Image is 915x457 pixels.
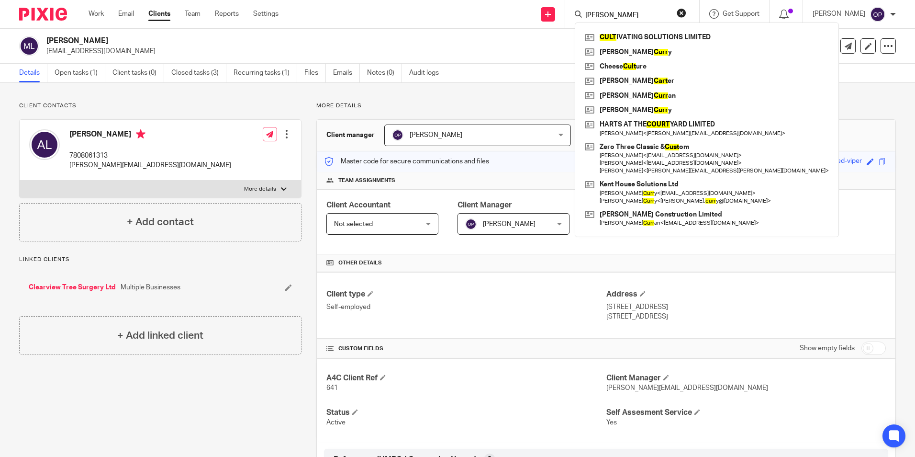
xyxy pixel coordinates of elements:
[606,385,768,391] span: [PERSON_NAME][EMAIL_ADDRESS][DOMAIN_NAME]
[127,215,194,229] h4: + Add contact
[89,9,104,19] a: Work
[813,9,865,19] p: [PERSON_NAME]
[69,160,231,170] p: [PERSON_NAME][EMAIL_ADDRESS][DOMAIN_NAME]
[326,408,606,418] h4: Status
[326,419,346,426] span: Active
[46,36,622,46] h2: [PERSON_NAME]
[69,129,231,141] h4: [PERSON_NAME]
[326,201,391,209] span: Client Accountant
[253,9,279,19] a: Settings
[148,9,170,19] a: Clients
[136,129,145,139] i: Primary
[316,102,896,110] p: More details
[324,157,489,166] p: Master code for secure communications and files
[457,201,512,209] span: Client Manager
[112,64,164,82] a: Client tasks (0)
[19,8,67,21] img: Pixie
[410,132,462,138] span: [PERSON_NAME]
[118,9,134,19] a: Email
[338,259,382,267] span: Other details
[326,302,606,312] p: Self-employed
[69,151,231,160] p: 7808061313
[244,185,276,193] p: More details
[606,289,886,299] h4: Address
[800,343,855,353] label: Show empty fields
[215,9,239,19] a: Reports
[677,8,686,18] button: Clear
[171,64,226,82] a: Closed tasks (3)
[29,129,60,160] img: svg%3E
[19,64,47,82] a: Details
[19,102,301,110] p: Client contacts
[584,11,670,20] input: Search
[870,7,885,22] img: svg%3E
[392,129,403,141] img: svg%3E
[483,221,536,228] span: [PERSON_NAME]
[19,36,39,56] img: svg%3E
[121,283,180,292] span: Multiple Businesses
[326,345,606,353] h4: CUSTOM FIELDS
[326,385,338,391] span: 641
[606,419,617,426] span: Yes
[55,64,105,82] a: Open tasks (1)
[606,408,886,418] h4: Self Assesment Service
[723,11,759,17] span: Get Support
[338,177,395,184] span: Team assignments
[326,373,606,383] h4: A4C Client Ref
[326,289,606,299] h4: Client type
[465,218,477,230] img: svg%3E
[46,46,766,56] p: [EMAIL_ADDRESS][DOMAIN_NAME]
[606,302,886,312] p: [STREET_ADDRESS]
[29,283,116,292] a: Clearview Tree Surgery Ltd
[367,64,402,82] a: Notes (0)
[19,256,301,263] p: Linked clients
[606,312,886,321] p: [STREET_ADDRESS]
[304,64,326,82] a: Files
[234,64,297,82] a: Recurring tasks (1)
[334,221,373,228] span: Not selected
[333,64,360,82] a: Emails
[117,328,203,343] h4: + Add linked client
[606,373,886,383] h4: Client Manager
[326,130,375,140] h3: Client manager
[185,9,201,19] a: Team
[409,64,446,82] a: Audit logs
